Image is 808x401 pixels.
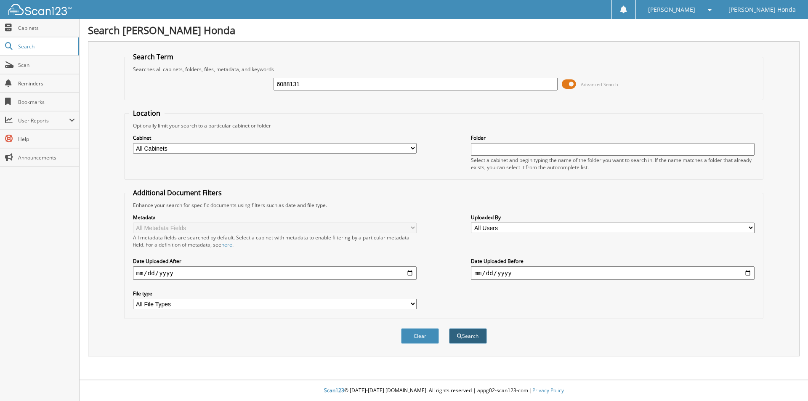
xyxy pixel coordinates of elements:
div: Searches all cabinets, folders, files, metadata, and keywords [129,66,759,73]
label: Uploaded By [471,214,755,221]
span: Reminders [18,80,75,87]
span: User Reports [18,117,69,124]
h1: Search [PERSON_NAME] Honda [88,23,800,37]
span: Scan123 [324,387,344,394]
span: Announcements [18,154,75,161]
span: [PERSON_NAME] [648,7,695,12]
iframe: Chat Widget [766,361,808,401]
label: Date Uploaded After [133,258,417,265]
label: Folder [471,134,755,141]
a: Privacy Policy [532,387,564,394]
a: here [221,241,232,248]
div: Enhance your search for specific documents using filters such as date and file type. [129,202,759,209]
input: start [133,266,417,280]
span: Help [18,135,75,143]
label: File type [133,290,417,297]
span: Scan [18,61,75,69]
button: Clear [401,328,439,344]
span: Advanced Search [581,81,618,88]
label: Date Uploaded Before [471,258,755,265]
label: Cabinet [133,134,417,141]
button: Search [449,328,487,344]
div: Optionally limit your search to a particular cabinet or folder [129,122,759,129]
div: All metadata fields are searched by default. Select a cabinet with metadata to enable filtering b... [133,234,417,248]
legend: Additional Document Filters [129,188,226,197]
div: © [DATE]-[DATE] [DOMAIN_NAME]. All rights reserved | appg02-scan123-com | [80,380,808,401]
span: Search [18,43,74,50]
span: [PERSON_NAME] Honda [728,7,796,12]
legend: Location [129,109,165,118]
input: end [471,266,755,280]
div: Select a cabinet and begin typing the name of the folder you want to search in. If the name match... [471,157,755,171]
legend: Search Term [129,52,178,61]
span: Cabinets [18,24,75,32]
label: Metadata [133,214,417,221]
img: scan123-logo-white.svg [8,4,72,15]
span: Bookmarks [18,98,75,106]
